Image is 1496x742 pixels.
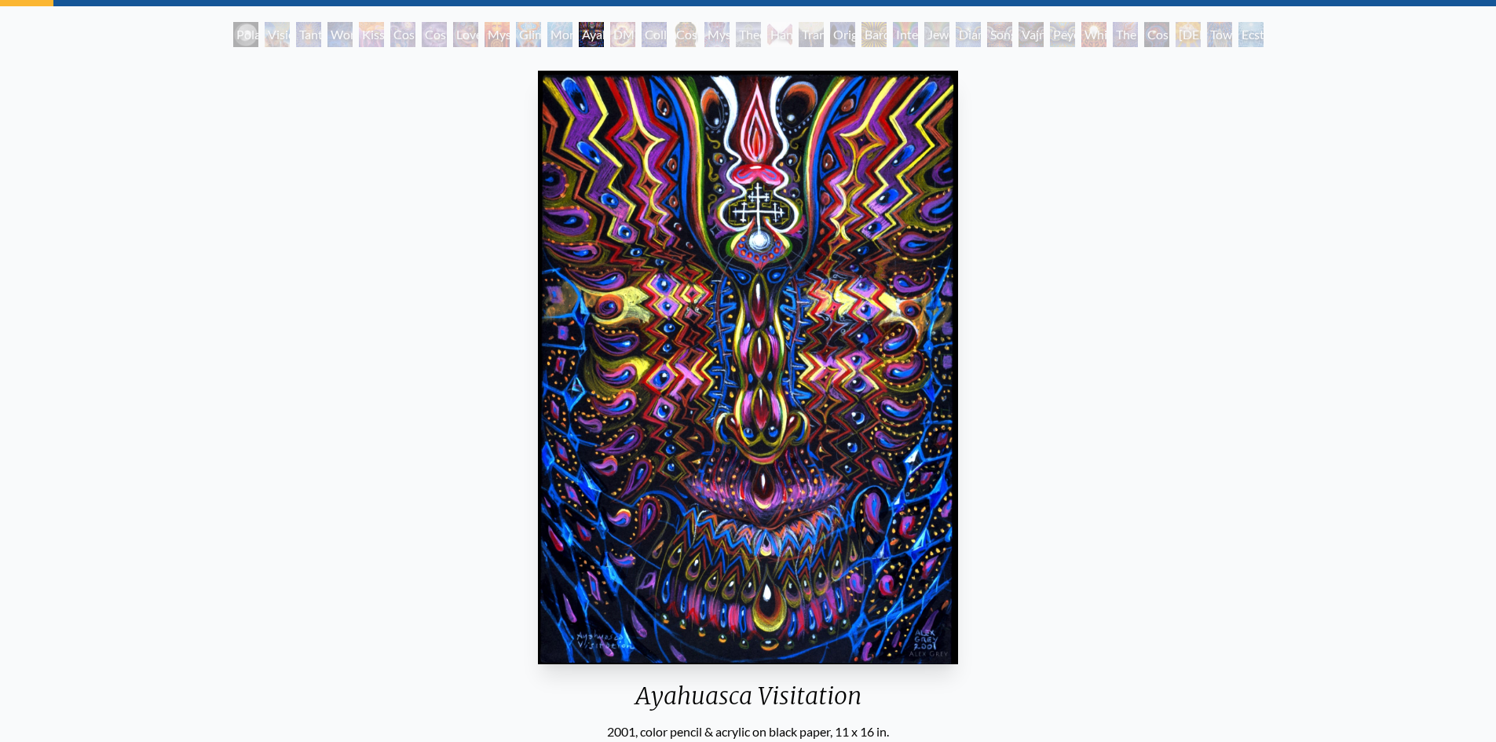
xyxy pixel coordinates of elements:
[642,22,667,47] div: Collective Vision
[893,22,918,47] div: Interbeing
[1019,22,1044,47] div: Vajra Being
[1144,22,1169,47] div: Cosmic Consciousness
[1050,22,1075,47] div: Peyote Being
[1113,22,1138,47] div: The Great Turn
[547,22,572,47] div: Monochord
[532,682,965,722] div: Ayahuasca Visitation
[538,71,959,664] img: Ayahuasca-Visitation-2001-Alex-Grey-watermarked.jpg
[924,22,949,47] div: Jewel Being
[532,722,965,741] div: 2001, color pencil & acrylic on black paper, 11 x 16 in.
[485,22,510,47] div: Mysteriosa 2
[610,22,635,47] div: DMT - The Spirit Molecule
[233,22,258,47] div: Polar Unity Spiral
[767,22,792,47] div: Hands that See
[1176,22,1201,47] div: [DEMOGRAPHIC_DATA]
[390,22,415,47] div: Cosmic Creativity
[736,22,761,47] div: Theologue
[422,22,447,47] div: Cosmic Artist
[1081,22,1106,47] div: White Light
[453,22,478,47] div: Love is a Cosmic Force
[956,22,981,47] div: Diamond Being
[296,22,321,47] div: Tantra
[704,22,730,47] div: Mystic Eye
[673,22,698,47] div: Cosmic Christ
[830,22,855,47] div: Original Face
[579,22,604,47] div: Ayahuasca Visitation
[516,22,541,47] div: Glimpsing the Empyrean
[1238,22,1264,47] div: Ecstasy
[359,22,384,47] div: Kiss of the [MEDICAL_DATA]
[987,22,1012,47] div: Song of Vajra Being
[1207,22,1232,47] div: Toward the One
[861,22,887,47] div: Bardo Being
[327,22,353,47] div: Wonder
[799,22,824,47] div: Transfiguration
[265,22,290,47] div: Visionary Origin of Language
